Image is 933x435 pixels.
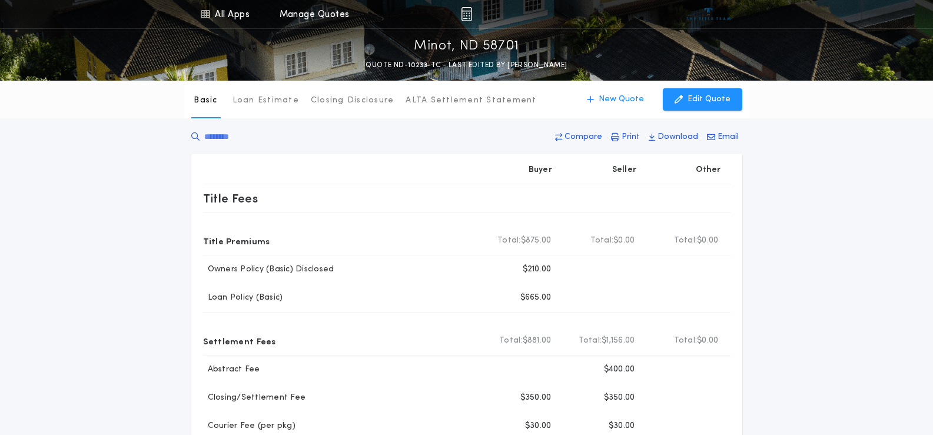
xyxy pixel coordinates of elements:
[414,37,519,56] p: Minot, ND 58701
[552,127,606,148] button: Compare
[674,335,698,347] b: Total:
[203,264,334,275] p: Owners Policy (Basic) Disclosed
[529,164,552,176] p: Buyer
[203,231,270,250] p: Title Premiums
[523,335,552,347] span: $881.00
[203,292,283,304] p: Loan Policy (Basic)
[686,8,731,20] img: vs-icon
[604,364,635,376] p: $400.00
[696,164,720,176] p: Other
[203,189,258,208] p: Title Fees
[674,235,698,247] b: Total:
[520,292,552,304] p: $665.00
[520,392,552,404] p: $350.00
[645,127,702,148] button: Download
[194,95,217,107] p: Basic
[203,364,260,376] p: Abstract Fee
[406,95,536,107] p: ALTA Settlement Statement
[575,88,656,111] button: New Quote
[366,59,567,71] p: QUOTE ND-10233-TC - LAST EDITED BY [PERSON_NAME]
[613,235,635,247] span: $0.00
[607,127,643,148] button: Print
[499,335,523,347] b: Total:
[590,235,614,247] b: Total:
[203,331,276,350] p: Settlement Fees
[521,235,552,247] span: $875.00
[525,420,552,432] p: $30.00
[703,127,742,148] button: Email
[599,94,644,105] p: New Quote
[697,335,718,347] span: $0.00
[622,131,640,143] p: Print
[658,131,698,143] p: Download
[461,7,472,21] img: img
[523,264,552,275] p: $210.00
[697,235,718,247] span: $0.00
[497,235,521,247] b: Total:
[203,392,306,404] p: Closing/Settlement Fee
[203,420,295,432] p: Courier Fee (per pkg)
[609,420,635,432] p: $30.00
[612,164,637,176] p: Seller
[604,392,635,404] p: $350.00
[311,95,394,107] p: Closing Disclosure
[233,95,299,107] p: Loan Estimate
[718,131,739,143] p: Email
[688,94,731,105] p: Edit Quote
[602,335,635,347] span: $1,156.00
[565,131,602,143] p: Compare
[579,335,602,347] b: Total:
[663,88,742,111] button: Edit Quote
